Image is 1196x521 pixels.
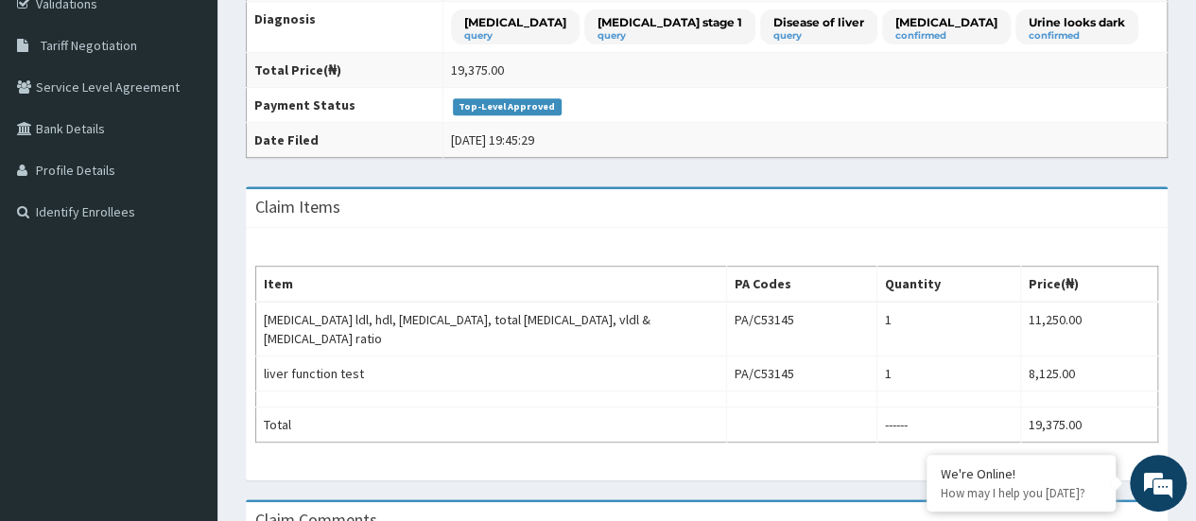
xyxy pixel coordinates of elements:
[598,31,742,41] small: query
[451,61,504,79] div: 19,375.00
[256,408,727,443] td: Total
[895,31,997,41] small: confirmed
[247,123,443,158] th: Date Filed
[256,356,727,391] td: liver function test
[1020,356,1157,391] td: 8,125.00
[464,14,566,30] p: [MEDICAL_DATA]
[1029,31,1125,41] small: confirmed
[598,14,742,30] p: [MEDICAL_DATA] stage 1
[256,267,727,303] th: Item
[1029,14,1125,30] p: Urine looks dark
[41,37,137,54] span: Tariff Negotiation
[1020,408,1157,443] td: 19,375.00
[726,267,876,303] th: PA Codes
[451,130,534,149] div: [DATE] 19:45:29
[726,356,876,391] td: PA/C53145
[464,31,566,41] small: query
[941,465,1101,482] div: We're Online!
[877,267,1020,303] th: Quantity
[255,199,340,216] h3: Claim Items
[895,14,997,30] p: [MEDICAL_DATA]
[773,31,864,41] small: query
[247,53,443,88] th: Total Price(₦)
[877,302,1020,356] td: 1
[256,302,727,356] td: [MEDICAL_DATA] ldl, hdl, [MEDICAL_DATA], total [MEDICAL_DATA], vldl & [MEDICAL_DATA] ratio
[877,408,1020,443] td: ------
[877,356,1020,391] td: 1
[1020,302,1157,356] td: 11,250.00
[726,302,876,356] td: PA/C53145
[453,98,562,115] span: Top-Level Approved
[941,485,1101,501] p: How may I help you today?
[247,88,443,123] th: Payment Status
[773,14,864,30] p: Disease of liver
[1020,267,1157,303] th: Price(₦)
[247,2,443,53] th: Diagnosis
